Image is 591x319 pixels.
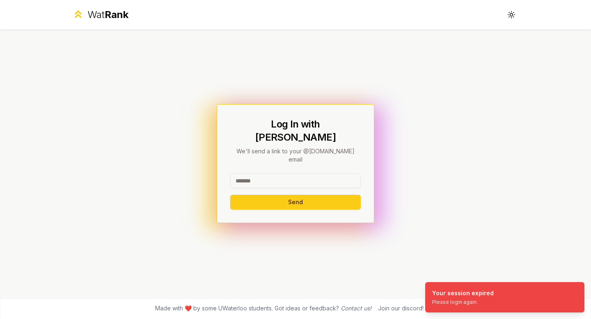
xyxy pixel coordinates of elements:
[230,147,361,164] p: We'll send a link to your @[DOMAIN_NAME] email
[341,305,371,312] a: Contact us!
[230,195,361,210] button: Send
[230,118,361,144] h1: Log In with [PERSON_NAME]
[378,304,424,312] div: Join our discord!
[105,9,128,21] span: Rank
[432,289,494,297] div: Your session expired
[432,299,494,305] div: Please login again.
[87,8,128,21] div: Wat
[72,8,128,21] a: WatRank
[155,304,371,312] span: Made with ❤️ by some UWaterloo students. Got ideas or feedback?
